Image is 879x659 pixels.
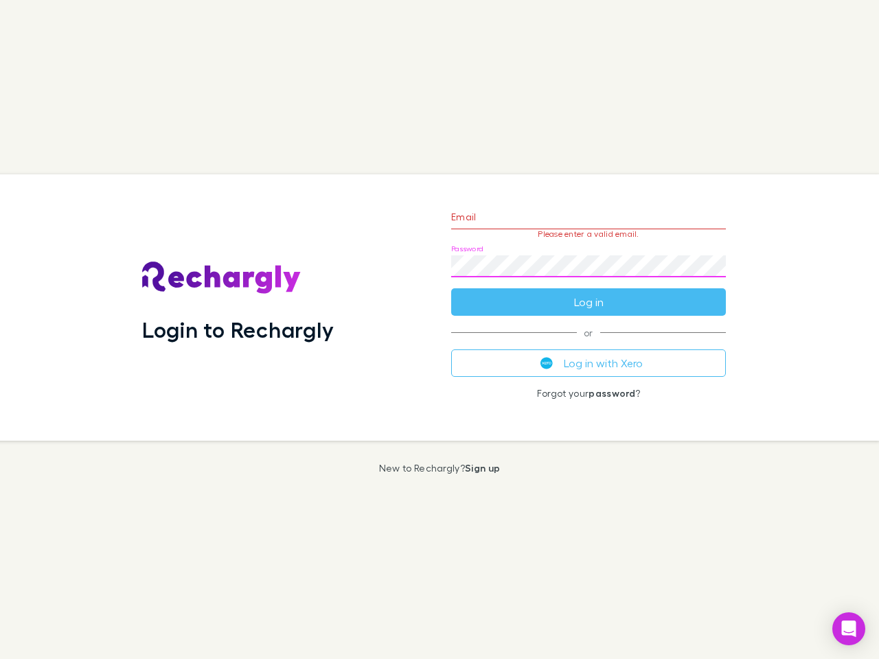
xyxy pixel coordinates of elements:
[451,349,726,377] button: Log in with Xero
[451,388,726,399] p: Forgot your ?
[451,244,483,254] label: Password
[540,357,553,369] img: Xero's logo
[451,288,726,316] button: Log in
[832,612,865,645] div: Open Intercom Messenger
[589,387,635,399] a: password
[451,229,726,239] p: Please enter a valid email.
[451,332,726,333] span: or
[379,463,501,474] p: New to Rechargly?
[142,316,334,343] h1: Login to Rechargly
[465,462,500,474] a: Sign up
[142,262,301,294] img: Rechargly's Logo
